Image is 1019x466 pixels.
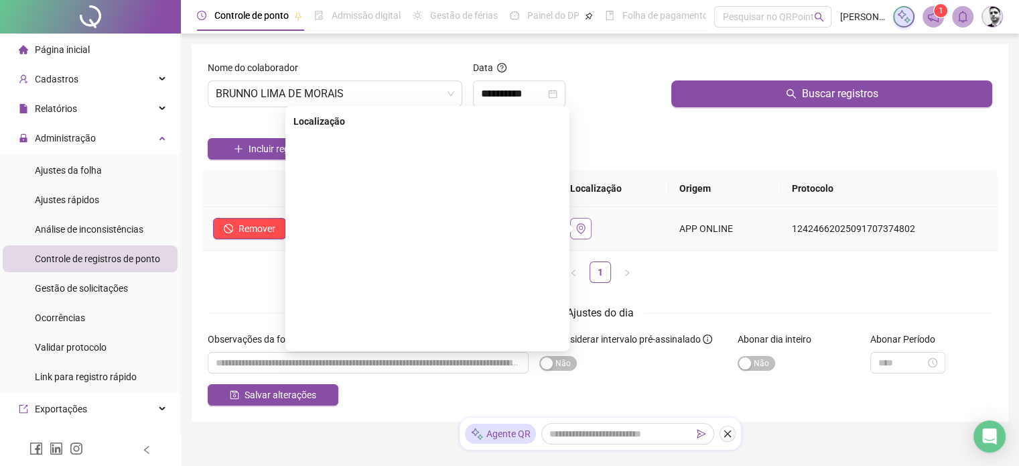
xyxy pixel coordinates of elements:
img: sparkle-icon.fc2bf0ac1784a2077858766a79e2daf3.svg [470,427,484,441]
span: Integrações [35,433,84,444]
span: home [19,45,28,54]
span: pushpin [585,12,593,20]
span: info-circle [703,335,712,344]
span: Remover [239,221,275,236]
span: pushpin [294,12,302,20]
label: Observações da folha [208,332,307,347]
th: Localização [559,170,669,207]
button: Buscar registros [671,80,992,107]
img: 78320 [982,7,1002,27]
span: environment [575,223,586,234]
span: [PERSON_NAME] [839,9,885,24]
label: Nome do colaborador [208,60,307,75]
th: Origem [669,170,781,207]
span: book [605,11,614,20]
span: plus [234,144,243,154]
span: 1 [939,6,943,15]
span: BRUNNO LIMA DE MORAIS [216,81,454,107]
div: Open Intercom Messenger [973,420,1006,453]
span: Cadastros [35,74,78,84]
span: clock-circle [197,11,206,20]
li: 1 [590,261,611,283]
sup: 1 [934,4,947,17]
span: Ajustes do dia [567,306,634,319]
span: Página inicial [35,44,90,55]
span: dashboard [510,11,519,20]
a: 1 [590,262,610,282]
span: Ocorrências [35,312,85,323]
span: close [723,429,732,439]
span: Ajustes da folha [35,165,102,176]
span: right [623,269,631,277]
span: Incluir registro [249,141,308,156]
span: instagram [70,442,83,455]
button: Remover [213,218,286,239]
span: Painel do DP [527,10,580,21]
span: Gestão de férias [430,10,498,21]
button: left [563,261,584,283]
span: Ajustes rápidos [35,194,99,205]
button: right [616,261,638,283]
label: Abonar dia inteiro [738,332,820,347]
label: Abonar Período [870,332,944,347]
span: linkedin [50,442,63,455]
span: Salvar alterações [245,388,316,402]
span: Exportações [35,404,87,414]
span: stop [224,224,233,233]
span: left [569,269,578,277]
span: export [19,404,28,414]
span: file-done [314,11,324,20]
span: Link para registro rápido [35,371,137,382]
li: Página anterior [563,261,584,283]
div: Agente QR [465,424,536,444]
span: question-circle [497,63,506,72]
button: Incluir registro [208,138,334,160]
span: Data [473,62,493,73]
img: sparkle-icon.fc2bf0ac1784a2077858766a79e2daf3.svg [896,9,911,24]
span: search [814,12,824,22]
td: 12424662025091707374802 [781,207,998,251]
span: Administração [35,133,96,143]
span: send [697,429,706,439]
button: Salvar alterações [208,384,338,406]
span: left [142,445,151,455]
span: search [786,89,797,99]
span: notification [927,11,939,23]
span: Controle de ponto [214,10,289,21]
span: file [19,104,28,113]
td: APP ONLINE [669,207,781,251]
span: Gestão de solicitações [35,283,128,294]
span: bell [957,11,969,23]
li: Próxima página [616,261,638,283]
span: Folha de pagamento [622,10,708,21]
span: Análise de inconsistências [35,224,143,235]
div: Localização [293,114,561,129]
span: sun [413,11,422,20]
span: Buscar registros [802,86,878,102]
span: Controle de registros de ponto [35,253,160,264]
span: save [230,390,239,400]
span: user-add [19,74,28,84]
span: lock [19,133,28,143]
span: Desconsiderar intervalo pré-assinalado [539,334,701,345]
span: facebook [29,442,43,455]
span: Admissão digital [332,10,401,21]
span: Relatórios [35,103,77,114]
span: Validar protocolo [35,342,107,353]
th: Protocolo [781,170,998,207]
